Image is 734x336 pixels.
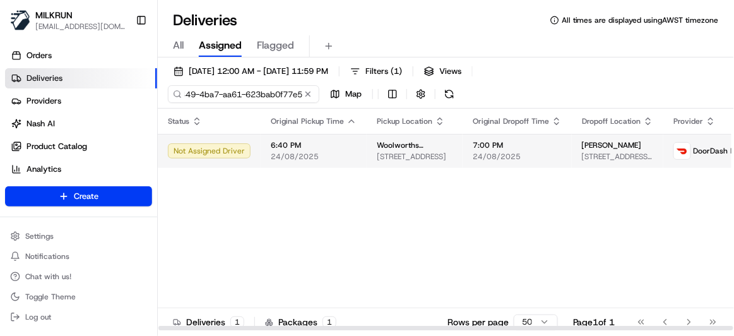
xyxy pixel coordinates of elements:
button: MILKRUN [35,9,73,21]
button: Notifications [5,248,152,265]
div: Packages [265,316,336,328]
span: Pickup Location [377,116,432,126]
button: Settings [5,227,152,245]
button: MILKRUNMILKRUN[EMAIL_ADDRESS][DOMAIN_NAME] [5,5,131,35]
span: ( 1 ) [391,66,402,77]
a: Nash AI [5,114,157,134]
span: Providers [27,95,61,107]
button: [DATE] 12:00 AM - [DATE] 11:59 PM [168,63,334,80]
button: Toggle Theme [5,288,152,306]
p: Rows per page [447,316,509,328]
span: Flagged [257,38,294,53]
span: Deliveries [27,73,62,84]
button: Filters(1) [345,63,408,80]
span: Nash AI [27,118,55,129]
span: Toggle Theme [25,292,76,302]
img: doordash_logo_v2.png [674,143,690,159]
h1: Deliveries [173,10,237,30]
button: Log out [5,308,152,326]
span: Create [74,191,98,202]
button: Create [5,186,152,207]
span: 24/08/2025 [271,152,357,162]
span: Original Pickup Time [271,116,344,126]
div: Page 1 of 1 [573,316,615,328]
a: Orders [5,45,157,66]
span: Orders [27,50,52,61]
span: Log out [25,312,51,322]
a: Product Catalog [5,136,157,157]
span: Views [439,66,461,77]
span: Map [345,88,362,100]
span: Notifications [25,251,69,261]
span: Provider [673,116,703,126]
span: Settings [25,231,54,241]
input: Type to search [168,85,319,103]
div: 1 [323,316,336,328]
div: 1 [230,316,244,328]
span: [STREET_ADDRESS][PERSON_NAME][PERSON_NAME] [582,152,653,162]
a: Deliveries [5,68,157,88]
button: Chat with us! [5,268,152,285]
button: Refresh [441,85,458,103]
span: Chat with us! [25,272,71,282]
div: Deliveries [173,316,244,328]
span: Original Dropoff Time [473,116,549,126]
span: [DATE] 12:00 AM - [DATE] 11:59 PM [189,66,328,77]
span: Woolworths Supermarket AU - [GEOGRAPHIC_DATA] [377,140,453,150]
span: Status [168,116,189,126]
a: Analytics [5,159,157,179]
span: All times are displayed using AWST timezone [562,15,719,25]
span: Assigned [199,38,242,53]
img: MILKRUN [10,10,30,30]
span: 7:00 PM [473,140,562,150]
span: 6:40 PM [271,140,357,150]
button: Map [324,85,367,103]
span: All [173,38,184,53]
span: Product Catalog [27,141,87,152]
span: [STREET_ADDRESS] [377,152,453,162]
span: 24/08/2025 [473,152,562,162]
span: Filters [365,66,402,77]
span: Analytics [27,164,61,175]
button: [EMAIL_ADDRESS][DOMAIN_NAME] [35,21,126,32]
button: Views [418,63,467,80]
span: [PERSON_NAME] [582,140,642,150]
span: Dropoff Location [582,116,641,126]
a: Providers [5,91,157,111]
